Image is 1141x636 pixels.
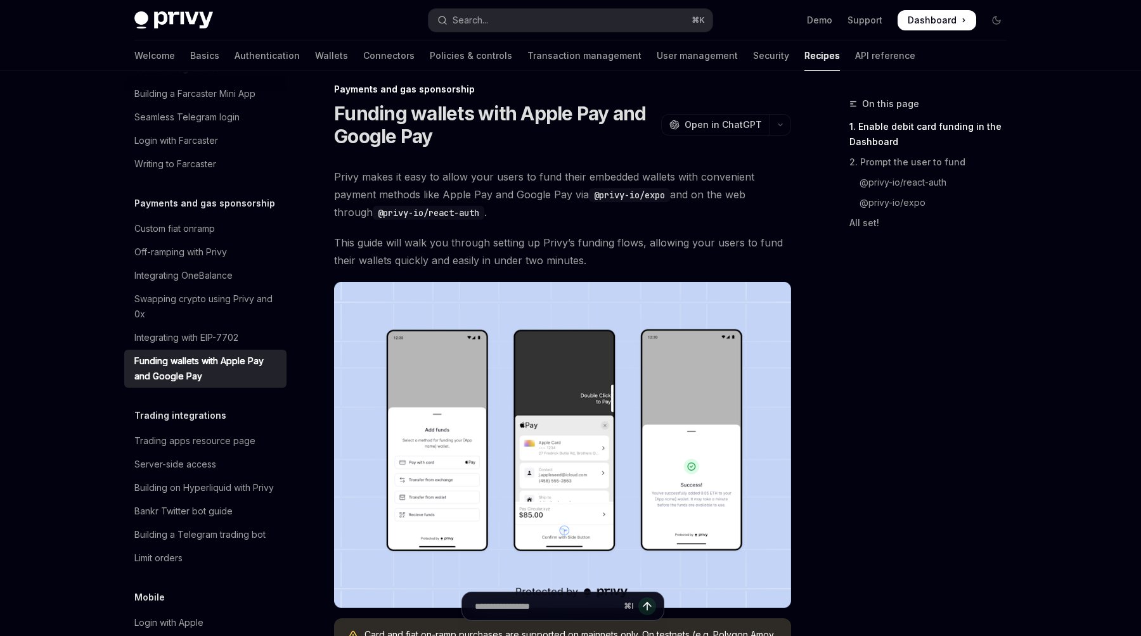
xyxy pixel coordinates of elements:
span: Open in ChatGPT [685,118,762,131]
a: @privy-io/react-auth [849,172,1017,193]
h5: Mobile [134,590,165,605]
a: Limit orders [124,547,287,569]
a: Connectors [363,41,415,71]
div: Bankr Twitter bot guide [134,504,233,519]
a: Building on Hyperliquid with Privy [124,476,287,499]
span: On this page [862,96,919,111]
a: Trading apps resource page [124,429,287,452]
div: Login with Apple [134,615,203,630]
a: Authentication [235,41,300,71]
a: Login with Apple [124,611,287,634]
button: Send message [638,597,656,615]
a: Dashboard [898,10,976,30]
a: Policies & controls [430,41,512,71]
div: Off-ramping with Privy [134,245,227,260]
img: card-based-funding [334,282,791,608]
div: Payments and gas sponsorship [334,83,791,96]
div: Writing to Farcaster [134,156,216,172]
a: Building a Telegram trading bot [124,523,287,546]
span: This guide will walk you through setting up Privy’s funding flows, allowing your users to fund th... [334,234,791,269]
div: Swapping crypto using Privy and 0x [134,291,279,322]
div: Funding wallets with Apple Pay and Google Pay [134,353,279,384]
span: Privy makes it easy to allow your users to fund their embedded wallets with convenient payment me... [334,168,791,221]
div: Login with Farcaster [134,133,218,148]
div: Trading apps resource page [134,433,255,448]
a: Custom fiat onramp [124,217,287,240]
a: Basics [190,41,219,71]
a: Funding wallets with Apple Pay and Google Pay [124,350,287,388]
a: Bankr Twitter bot guide [124,500,287,523]
a: 1. Enable debit card funding in the Dashboard [849,117,1017,152]
a: Off-ramping with Privy [124,241,287,264]
a: Demo [807,14,832,27]
div: Search... [453,13,488,28]
div: Limit orders [134,550,183,566]
div: Integrating OneBalance [134,268,233,283]
a: Swapping crypto using Privy and 0x [124,288,287,326]
h1: Funding wallets with Apple Pay and Google Pay [334,102,656,148]
a: @privy-io/expo [849,193,1017,213]
div: Building on Hyperliquid with Privy [134,480,274,495]
div: Building a Telegram trading bot [134,527,266,542]
button: Toggle dark mode [986,10,1007,30]
input: Ask a question... [475,592,619,620]
div: Integrating with EIP-7702 [134,330,238,345]
a: All set! [849,213,1017,233]
a: Support [848,14,882,27]
button: Open in ChatGPT [661,114,770,136]
span: ⌘ K [692,15,705,25]
a: User management [657,41,738,71]
div: Building a Farcaster Mini App [134,86,255,101]
a: Login with Farcaster [124,129,287,152]
img: dark logo [134,11,213,29]
code: @privy-io/expo [589,188,670,202]
a: Writing to Farcaster [124,153,287,175]
a: Welcome [134,41,175,71]
a: Seamless Telegram login [124,106,287,129]
a: Wallets [315,41,348,71]
a: Server-side access [124,453,287,476]
code: @privy-io/react-auth [373,206,484,220]
a: API reference [855,41,915,71]
span: Dashboard [908,14,957,27]
a: Security [753,41,789,71]
a: 2. Prompt the user to fund [849,152,1017,172]
a: Integrating with EIP-7702 [124,326,287,349]
button: Open search [429,9,712,32]
a: Building a Farcaster Mini App [124,82,287,105]
a: Transaction management [527,41,641,71]
h5: Payments and gas sponsorship [134,196,275,211]
a: Recipes [804,41,840,71]
div: Server-side access [134,457,216,472]
div: Seamless Telegram login [134,110,240,125]
h5: Trading integrations [134,408,226,423]
a: Integrating OneBalance [124,264,287,287]
div: Custom fiat onramp [134,221,215,236]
